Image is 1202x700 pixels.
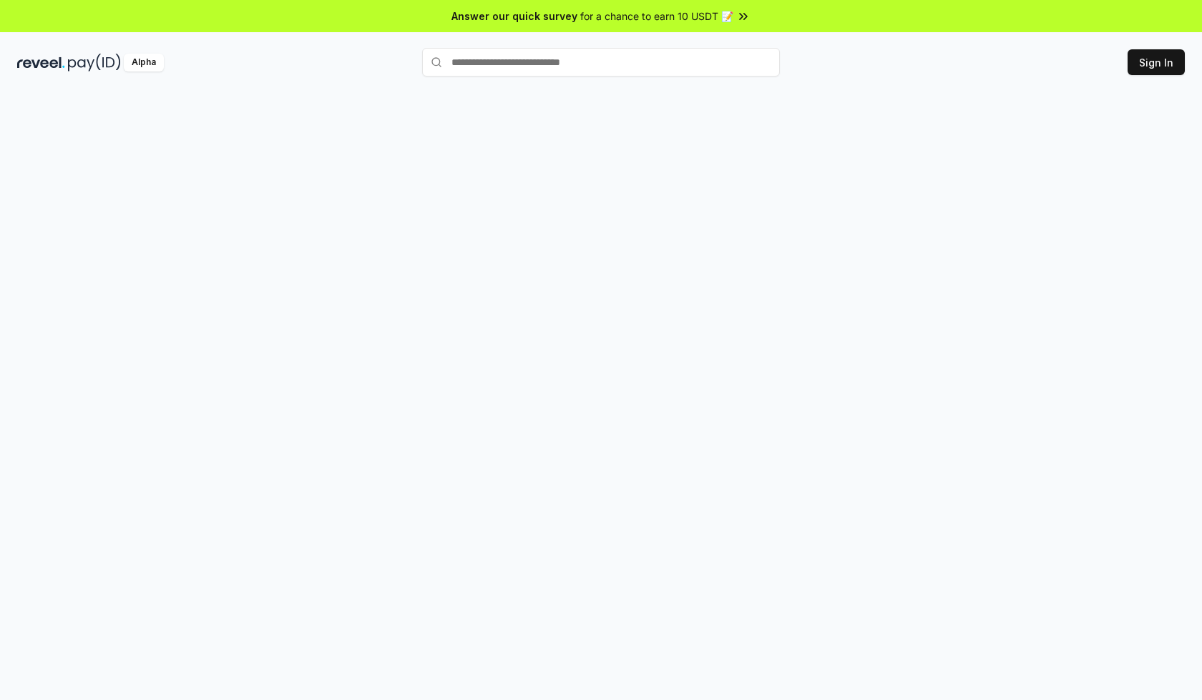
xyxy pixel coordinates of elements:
[68,54,121,72] img: pay_id
[451,9,577,24] span: Answer our quick survey
[580,9,733,24] span: for a chance to earn 10 USDT 📝
[17,54,65,72] img: reveel_dark
[1128,49,1185,75] button: Sign In
[124,54,164,72] div: Alpha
